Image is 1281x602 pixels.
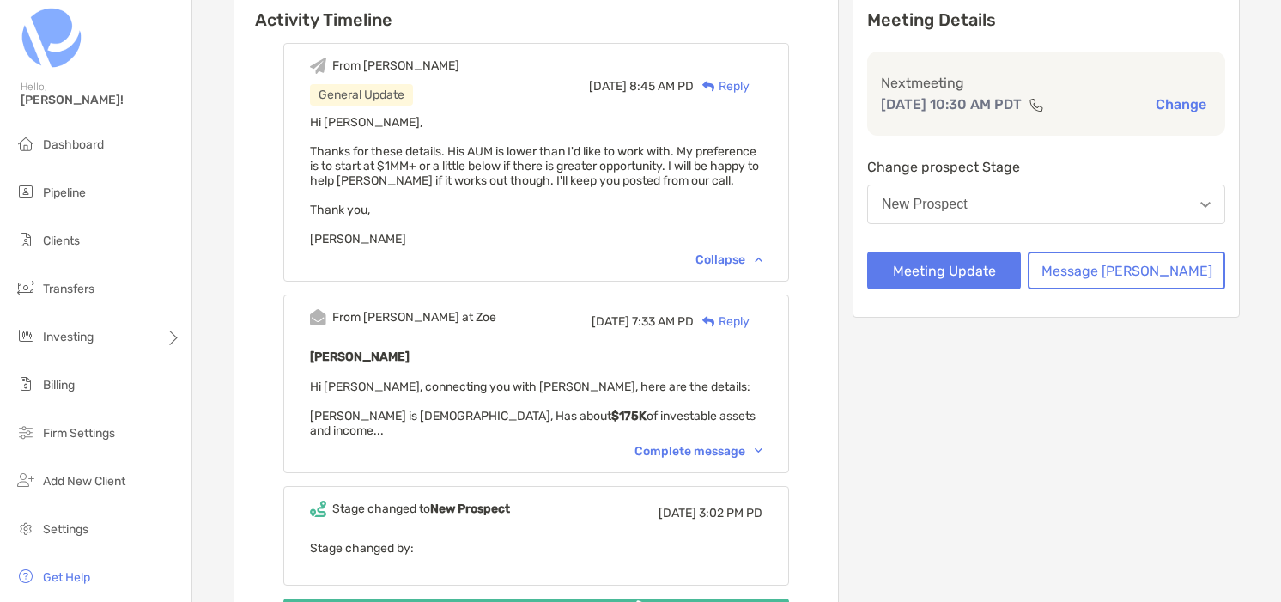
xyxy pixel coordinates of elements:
img: get-help icon [15,566,36,587]
img: firm-settings icon [15,422,36,442]
span: Hi [PERSON_NAME], connecting you with [PERSON_NAME], here are the details: [PERSON_NAME] is [DEMO... [310,380,756,438]
img: Event icon [310,501,326,517]
span: Firm Settings [43,426,115,441]
img: Open dropdown arrow [1200,202,1211,208]
div: Complete message [634,444,762,459]
span: Clients [43,234,80,248]
img: dashboard icon [15,133,36,154]
img: communication type [1029,98,1044,112]
div: General Update [310,84,413,106]
div: New Prospect [882,197,968,212]
img: Chevron icon [755,257,762,262]
span: Settings [43,522,88,537]
img: transfers icon [15,277,36,298]
b: New Prospect [430,502,510,516]
strong: $175K [611,409,647,423]
img: Event icon [310,309,326,325]
div: Stage changed to [332,502,510,516]
span: [DATE] [592,314,629,329]
span: Pipeline [43,185,86,200]
p: [DATE] 10:30 AM PDT [881,94,1022,115]
p: Stage changed by: [310,538,762,559]
span: Add New Client [43,474,125,489]
span: [PERSON_NAME]! [21,93,181,107]
div: Reply [694,313,750,331]
button: New Prospect [867,185,1225,224]
span: Get Help [43,570,90,585]
div: Collapse [695,252,762,267]
img: billing icon [15,374,36,394]
button: Change [1150,95,1211,113]
span: [DATE] [589,79,627,94]
img: settings icon [15,518,36,538]
div: From [PERSON_NAME] at Zoe [332,310,496,325]
img: clients icon [15,229,36,250]
p: Change prospect Stage [867,156,1225,178]
p: Meeting Details [867,9,1225,31]
span: [DATE] [659,506,696,520]
img: Zoe Logo [21,7,82,69]
img: pipeline icon [15,181,36,202]
span: 8:45 AM PD [629,79,694,94]
span: 7:33 AM PD [632,314,694,329]
img: investing icon [15,325,36,346]
img: Reply icon [702,81,715,92]
div: From [PERSON_NAME] [332,58,459,73]
img: Chevron icon [755,448,762,453]
span: Transfers [43,282,94,296]
span: Investing [43,330,94,344]
img: Event icon [310,58,326,74]
p: Next meeting [881,72,1211,94]
img: add_new_client icon [15,470,36,490]
div: Reply [694,77,750,95]
span: Hi [PERSON_NAME], Thanks for these details. His AUM is lower than I'd like to work with. My prefe... [310,115,759,246]
span: Billing [43,378,75,392]
span: 3:02 PM PD [699,506,762,520]
span: Dashboard [43,137,104,152]
b: [PERSON_NAME] [310,350,410,364]
button: Message [PERSON_NAME] [1028,252,1225,289]
img: Reply icon [702,316,715,327]
button: Meeting Update [867,252,1021,289]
